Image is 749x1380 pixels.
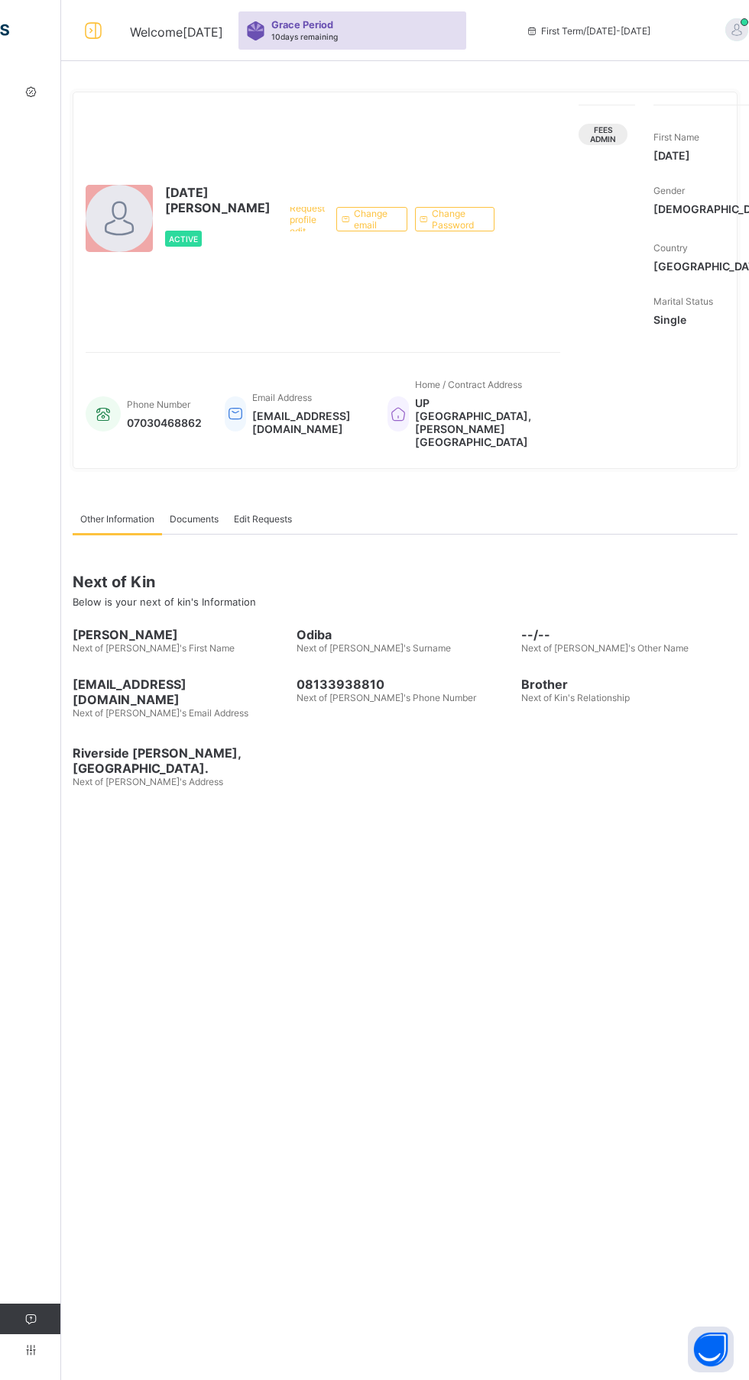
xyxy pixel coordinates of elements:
[127,399,190,410] span: Phone Number
[73,677,289,707] span: [EMAIL_ADDRESS][DOMAIN_NAME]
[415,379,522,390] span: Home / Contract Address
[246,21,265,40] img: sticker-purple.71386a28dfed39d6af7621340158ba97.svg
[73,707,248,719] span: Next of [PERSON_NAME]'s Email Address
[297,692,476,703] span: Next of [PERSON_NAME]'s Phone Number
[590,125,616,144] span: Fees Admin
[73,776,223,787] span: Next of [PERSON_NAME]'s Address
[73,745,289,776] span: Riverside [PERSON_NAME], [GEOGRAPHIC_DATA].
[653,185,685,196] span: Gender
[354,208,395,231] span: Change email
[526,25,650,37] span: session/term information
[170,513,219,525] span: Documents
[297,627,513,642] span: Odiba
[73,596,256,608] span: Below is your next of kin's Information
[73,627,289,642] span: [PERSON_NAME]
[80,513,154,525] span: Other Information
[234,513,292,525] span: Edit Requests
[521,627,738,642] span: --/--
[271,32,338,41] span: 10 days remaining
[252,409,365,435] span: [EMAIL_ADDRESS][DOMAIN_NAME]
[521,642,689,654] span: Next of [PERSON_NAME]'s Other Name
[169,234,198,244] span: Active
[653,131,699,143] span: First Name
[521,677,738,692] span: Brother
[297,677,513,692] span: 08133938810
[290,202,325,237] span: Request profile edit
[521,692,630,703] span: Next of Kin's Relationship
[688,1327,734,1372] button: Open asap
[165,185,271,215] span: [DATE] [PERSON_NAME]
[252,392,312,403] span: Email Address
[297,642,451,654] span: Next of [PERSON_NAME]'s Surname
[415,396,545,448] span: UP [GEOGRAPHIC_DATA], [PERSON_NAME][GEOGRAPHIC_DATA]
[73,642,235,654] span: Next of [PERSON_NAME]'s First Name
[653,242,688,254] span: Country
[432,208,482,231] span: Change Password
[73,573,738,591] span: Next of Kin
[653,296,713,307] span: Marital Status
[127,416,202,429] span: 07030468862
[271,19,333,31] span: Grace Period
[130,24,223,40] span: Welcome [DATE]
